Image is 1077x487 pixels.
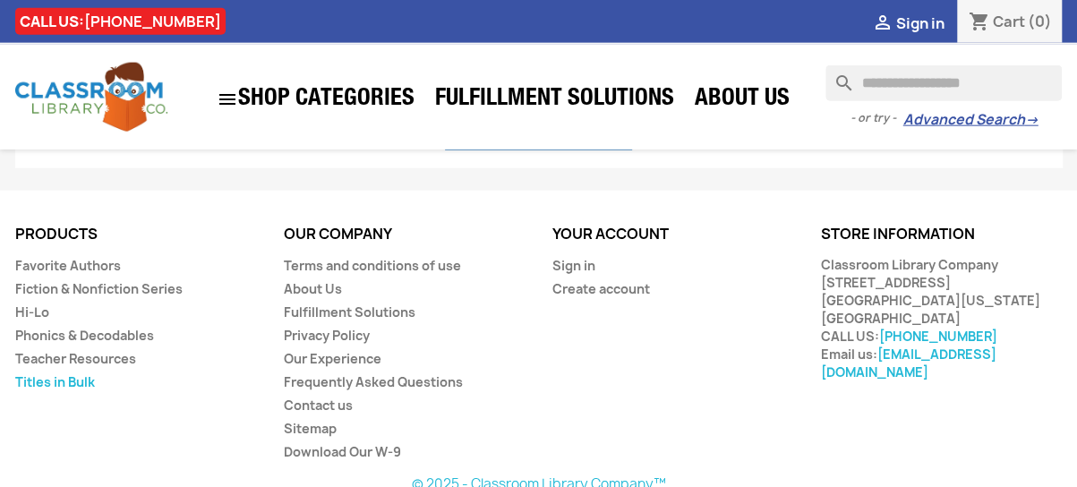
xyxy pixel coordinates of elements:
a: [EMAIL_ADDRESS][DOMAIN_NAME] [821,346,996,380]
span: - or try - [850,109,902,127]
a: Download Our W-9 [284,443,401,460]
a: Favorite Authors [15,257,121,274]
div: CALL US: [15,8,226,35]
a: Sign in [552,257,595,274]
a:  Sign in [871,13,944,33]
a: Fulfillment Solutions [426,82,683,118]
a: Create account [552,280,650,297]
a: Privacy Policy [284,327,370,344]
a: Your account [552,224,669,243]
span: (0) [1027,13,1051,32]
p: Products [15,226,257,243]
i: search [825,65,847,87]
a: Contact us [284,397,353,414]
a: Phonics & Decodables [15,327,154,344]
a: [PHONE_NUMBER] [84,12,221,31]
a: Advanced Search→ [902,111,1038,129]
span: → [1024,111,1038,129]
div: Classroom Library Company [STREET_ADDRESS] [GEOGRAPHIC_DATA][US_STATE] [GEOGRAPHIC_DATA] CALL US:... [821,256,1063,381]
a: About Us [686,82,799,118]
a: Sitemap [284,420,337,437]
span: Cart [992,13,1024,32]
a: Terms and conditions of use [284,257,461,274]
img: Classroom Library Company [15,63,167,132]
p: Store information [821,226,1063,243]
a: Fulfillment Solutions [284,303,415,320]
a: About Us [284,280,342,297]
p: Our company [284,226,526,243]
i:  [871,13,893,35]
i: shopping_cart [968,13,989,34]
span: Sign in [895,13,944,33]
a: Our Experience [284,350,381,367]
i:  [217,89,238,110]
a: Frequently Asked Questions [284,373,463,390]
a: SHOP CATEGORIES [208,80,423,119]
a: Fiction & Nonfiction Series [15,280,183,297]
a: Titles in Bulk [15,373,95,390]
a: [PHONE_NUMBER] [879,328,997,345]
a: Hi-Lo [15,303,49,320]
a: Teacher Resources [15,350,136,367]
input: Search [825,65,1062,101]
